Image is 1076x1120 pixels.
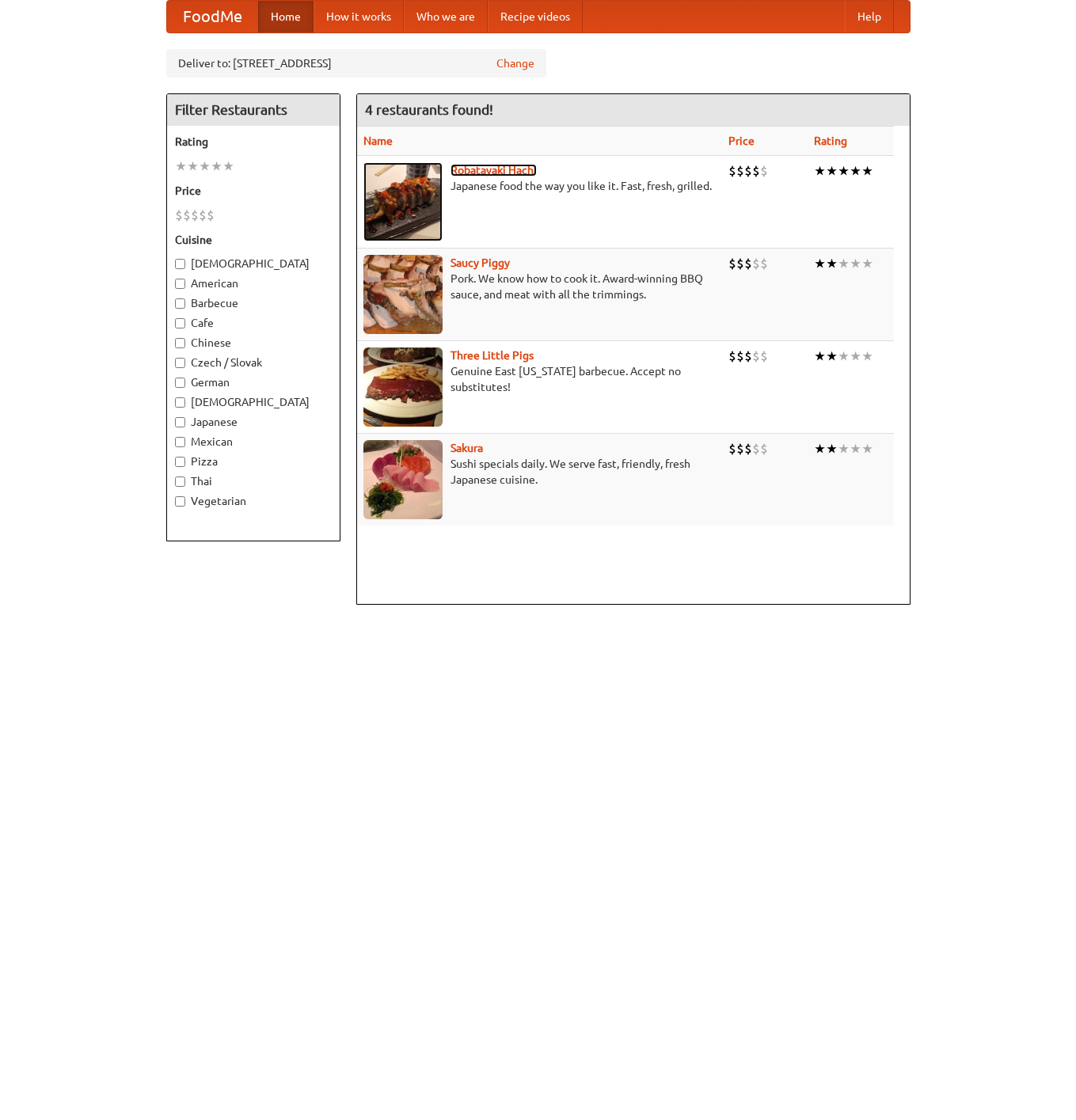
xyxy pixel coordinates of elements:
input: Barbecue [175,298,185,309]
img: robatayaki.jpg [363,162,443,241]
li: $ [752,255,760,272]
li: ★ [814,255,826,272]
li: $ [199,207,207,224]
a: Change [496,55,534,71]
li: $ [728,255,736,272]
li: ★ [850,255,861,272]
li: $ [760,347,768,365]
label: Chinese [175,335,332,351]
li: ★ [814,440,826,457]
input: Vegetarian [175,496,185,507]
a: Price [728,135,755,147]
a: Rating [814,135,847,147]
a: Who we are [404,1,488,32]
a: Name [363,135,393,147]
li: ★ [861,255,873,272]
li: ★ [838,347,850,365]
p: Sushi specials daily. We serve fast, friendly, fresh Japanese cuisine. [363,456,717,488]
a: Three Little Pigs [451,349,534,362]
a: How it works [314,1,404,32]
label: American [175,275,332,291]
li: ★ [211,158,222,175]
li: $ [728,347,736,365]
p: Japanese food the way you like it. Fast, fresh, grilled. [363,178,717,194]
li: ★ [838,440,850,457]
a: Recipe videos [488,1,583,32]
input: Chinese [175,338,185,348]
a: Sakura [451,442,483,454]
li: ★ [861,440,873,457]
input: Japanese [175,417,185,427]
p: Genuine East [US_STATE] barbecue. Accept no substitutes! [363,363,717,395]
input: German [175,378,185,388]
h5: Price [175,183,332,199]
label: Mexican [175,434,332,450]
img: littlepigs.jpg [363,347,443,427]
li: ★ [199,158,211,175]
a: FoodMe [167,1,258,32]
input: Czech / Slovak [175,358,185,368]
img: saucy.jpg [363,255,443,334]
label: Vegetarian [175,493,332,509]
input: Pizza [175,457,185,467]
li: ★ [838,162,850,180]
li: ★ [175,158,187,175]
li: ★ [861,347,873,365]
input: Thai [175,476,185,487]
li: $ [752,440,760,457]
li: ★ [814,347,826,365]
li: ★ [826,255,838,272]
li: $ [728,162,736,180]
li: ★ [850,440,861,457]
a: Help [845,1,894,32]
li: ★ [850,347,861,365]
label: German [175,374,332,390]
li: $ [728,440,736,457]
a: Home [258,1,314,32]
li: $ [744,347,752,365]
div: Deliver to: [STREET_ADDRESS] [166,49,546,78]
input: Mexican [175,437,185,447]
li: ★ [826,162,838,180]
li: $ [760,162,768,180]
li: $ [207,207,215,224]
li: $ [736,347,744,365]
li: $ [736,440,744,457]
li: $ [175,207,183,224]
label: Cafe [175,315,332,331]
h5: Rating [175,134,332,150]
label: Czech / Slovak [175,355,332,370]
label: Thai [175,473,332,489]
input: Cafe [175,318,185,328]
li: ★ [826,440,838,457]
h5: Cuisine [175,232,332,248]
li: ★ [222,158,234,175]
label: [DEMOGRAPHIC_DATA] [175,394,332,410]
label: [DEMOGRAPHIC_DATA] [175,256,332,271]
label: Pizza [175,454,332,469]
li: ★ [187,158,199,175]
input: [DEMOGRAPHIC_DATA] [175,397,185,408]
a: Saucy Piggy [451,256,510,269]
label: Japanese [175,414,332,430]
ng-pluralize: 4 restaurants found! [365,102,493,117]
h4: Filter Restaurants [167,94,340,126]
b: Robatayaki Hachi [451,164,537,177]
li: $ [752,347,760,365]
li: $ [760,255,768,272]
li: $ [191,207,199,224]
li: $ [736,162,744,180]
li: $ [752,162,760,180]
li: $ [183,207,191,224]
li: $ [744,440,752,457]
li: $ [744,255,752,272]
li: ★ [814,162,826,180]
li: ★ [861,162,873,180]
p: Pork. We know how to cook it. Award-winning BBQ sauce, and meat with all the trimmings. [363,271,717,302]
li: ★ [838,255,850,272]
input: [DEMOGRAPHIC_DATA] [175,259,185,269]
li: $ [760,440,768,457]
label: Barbecue [175,295,332,311]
